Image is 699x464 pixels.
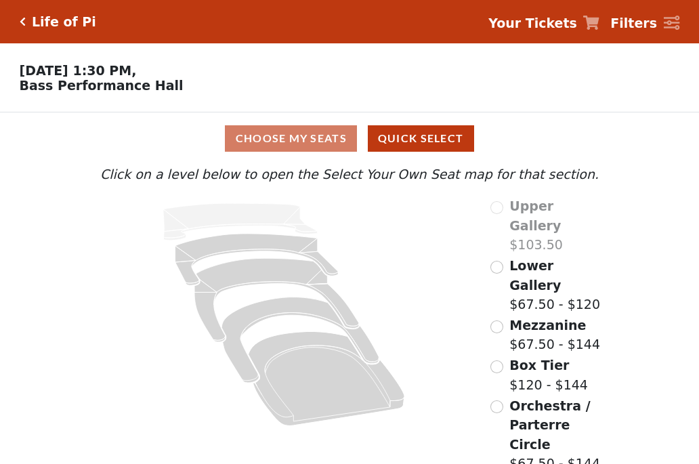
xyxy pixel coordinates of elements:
[20,17,26,26] a: Click here to go back to filters
[509,196,602,255] label: $103.50
[509,356,588,394] label: $120 - $144
[509,398,590,452] span: Orchestra / Parterre Circle
[509,258,561,293] span: Lower Gallery
[488,14,599,33] a: Your Tickets
[175,234,339,285] path: Lower Gallery - Seats Available: 99
[610,16,657,30] strong: Filters
[488,16,577,30] strong: Your Tickets
[97,165,602,184] p: Click on a level below to open the Select Your Own Seat map for that section.
[509,316,600,354] label: $67.50 - $144
[610,14,679,33] a: Filters
[509,256,602,314] label: $67.50 - $120
[509,358,569,373] span: Box Tier
[163,203,318,240] path: Upper Gallery - Seats Available: 0
[509,318,586,333] span: Mezzanine
[249,332,405,426] path: Orchestra / Parterre Circle - Seats Available: 14
[368,125,474,152] button: Quick Select
[32,14,96,30] h5: Life of Pi
[509,198,561,233] span: Upper Gallery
